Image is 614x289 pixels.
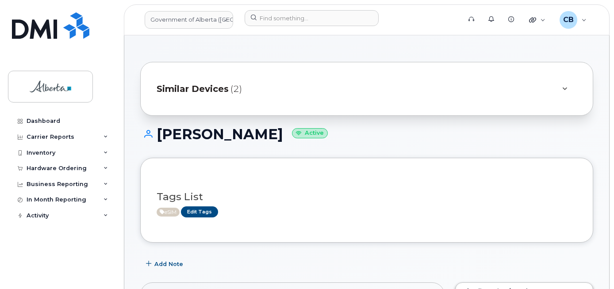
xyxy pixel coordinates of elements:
h3: Tags List [157,191,577,202]
a: Edit Tags [181,206,218,217]
span: Similar Devices [157,83,229,95]
span: Add Note [154,260,183,268]
h1: [PERSON_NAME] [140,126,593,142]
span: (2) [230,83,242,95]
span: Active [157,208,180,217]
small: Active [292,128,328,138]
button: Add Note [140,256,191,272]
